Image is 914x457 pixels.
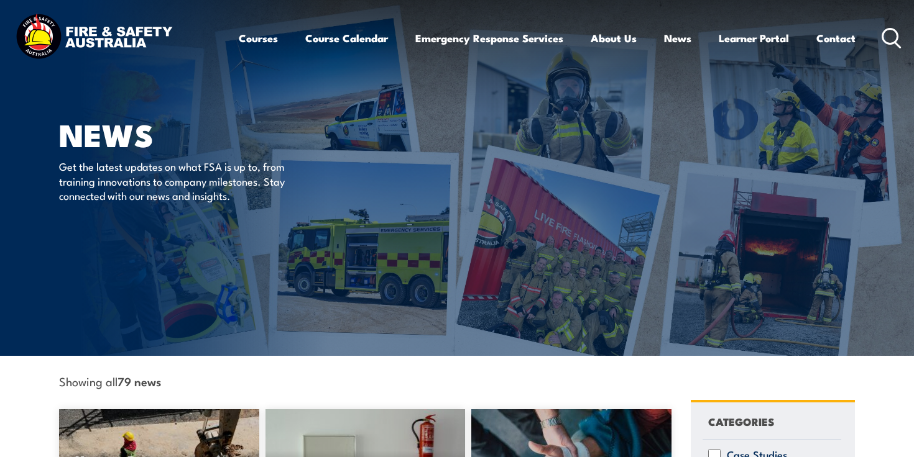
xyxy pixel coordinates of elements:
a: Course Calendar [305,22,388,55]
a: Courses [239,22,278,55]
strong: 79 news [118,373,161,389]
a: Emergency Response Services [415,22,563,55]
a: About Us [591,22,637,55]
p: Get the latest updates on what FSA is up to, from training innovations to company milestones. Sta... [59,159,286,202]
span: Showing all [59,374,161,387]
h4: CATEGORIES [708,413,774,430]
a: News [664,22,691,55]
h1: News [59,120,366,147]
a: Contact [816,22,856,55]
a: Learner Portal [719,22,789,55]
